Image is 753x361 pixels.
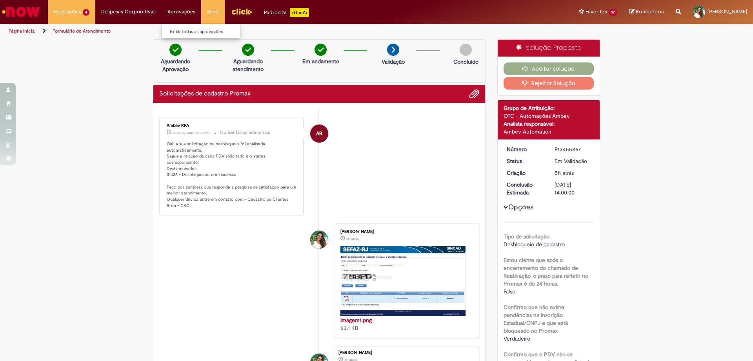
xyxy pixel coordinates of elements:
p: Aguardando atendimento [229,57,267,73]
div: [DATE] 14:00:00 [555,181,591,196]
div: 63.1 KB [340,316,471,332]
div: Padroniza [264,8,309,17]
div: [PERSON_NAME] [340,229,471,234]
time: 28/08/2025 08:48:54 [555,169,574,176]
span: More [207,8,219,16]
span: 5h atrás [346,236,359,241]
span: Favoritos [586,8,607,16]
div: Em Validação [555,157,591,165]
h2: Solicitações de cadastro Promax Histórico de tíquete [159,90,251,97]
span: 4 [83,9,89,16]
span: 37 [609,9,617,16]
div: Grupo de Atribuição: [504,104,594,112]
button: Rejeitar Solução [504,77,594,90]
time: 28/08/2025 13:07:32 [173,130,210,135]
div: Mariah Marques Da Costa [310,231,328,249]
a: Imagem1.png [340,317,372,324]
b: Estou ciente que após o encerramento do chamado de Reativação, o prazo para refletir no Promax é ... [504,257,588,287]
p: Em andamento [302,57,339,65]
a: Página inicial [9,28,36,34]
div: OTC - Automações Ambev [504,112,594,120]
span: Aprovações [167,8,195,16]
p: +GenAi [290,8,309,17]
p: Validação [382,58,405,66]
span: cerca de uma hora atrás [173,130,210,135]
div: Ambev RPA [167,123,297,128]
button: Aceitar solução [504,62,594,75]
span: [PERSON_NAME] [708,8,747,15]
img: check-circle-green.png [242,44,254,56]
img: ServiceNow [1,4,41,20]
ul: Trilhas de página [6,24,496,38]
div: 28/08/2025 08:48:54 [555,169,591,177]
b: Confirmo que não existe pendências na Inscrição Estadual/CNPJ e que está bloqueado no Promax [504,304,568,334]
img: img-circle-grey.png [460,44,472,56]
span: Requisições [54,8,81,16]
span: Desbloqueio de cadastro [504,241,565,248]
a: Rascunhos [629,8,664,16]
div: Ambev Automation [504,128,594,136]
small: Comentários adicionais [220,129,270,136]
span: Rascunhos [636,8,664,15]
a: Formulário de Atendimento [53,28,111,34]
a: Exibir todas as aprovações [162,27,248,36]
img: arrow-next.png [387,44,399,56]
dt: Conclusão Estimada [501,181,549,196]
img: click_logo_yellow_360x200.png [231,5,252,17]
dt: Criação [501,169,549,177]
dt: Status [501,157,549,165]
span: Despesas Corporativas [101,8,156,16]
p: Concluído [453,58,478,66]
div: R13455867 [555,145,591,153]
span: Verdadeiro [504,335,530,342]
button: Adicionar anexos [469,89,479,99]
b: Tipo de solicitação [504,233,549,240]
p: Aguardando Aprovação [156,57,195,73]
ul: Aprovações [162,24,240,38]
dt: Número [501,145,549,153]
div: [PERSON_NAME] [338,350,475,355]
div: Ambev RPA [310,125,328,143]
img: check-circle-green.png [315,44,327,56]
div: Solução Proposta [498,40,600,57]
span: AR [316,124,322,143]
p: Olá, a sua solicitação de desbloqueio foi analisada automaticamente. Segue a relação de cada PDV ... [167,141,297,209]
time: 28/08/2025 08:48:51 [346,236,359,241]
span: Falso [504,288,515,295]
span: 5h atrás [555,169,574,176]
img: check-circle-green.png [169,44,182,56]
div: Analista responsável: [504,120,594,128]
